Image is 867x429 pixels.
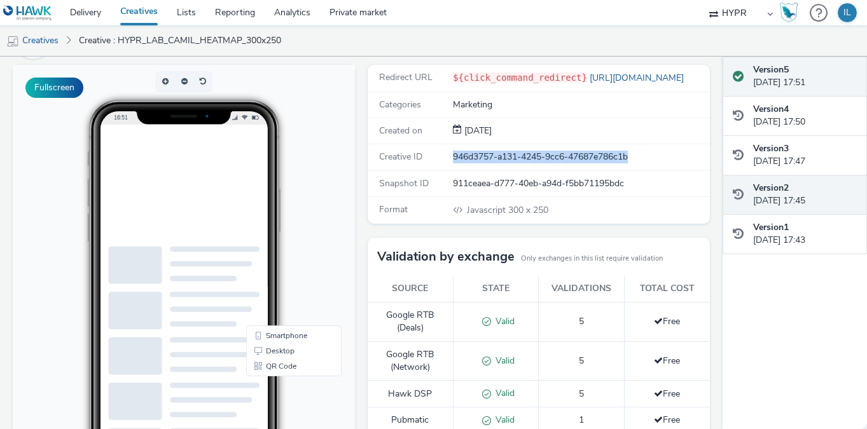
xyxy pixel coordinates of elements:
[654,388,680,400] span: Free
[467,204,508,216] span: Javascript
[579,388,584,400] span: 5
[377,247,515,266] h3: Validation by exchange
[462,125,492,137] div: Creation 04 August 2025, 17:43
[753,182,857,208] div: [DATE] 17:45
[539,276,624,302] th: Validations
[236,278,326,294] li: Desktop
[521,254,663,264] small: Only exchanges in this list require validation
[466,204,548,216] span: 300 x 250
[491,414,515,426] span: Valid
[73,25,288,56] a: Creative : HYPR_LAB_CAMIL_HEATMAP_300x250
[453,151,709,163] div: 946d3757-a131-4245-9cc6-47687e786c1b
[453,99,709,111] div: Marketing
[379,99,421,111] span: Categories
[101,49,115,56] span: 16:51
[3,5,52,21] img: undefined Logo
[462,125,492,137] span: [DATE]
[236,263,326,278] li: Smartphone
[753,103,789,115] strong: Version 4
[753,64,857,90] div: [DATE] 17:51
[753,182,789,194] strong: Version 2
[654,355,680,367] span: Free
[368,302,453,341] td: Google RTB (Deals)
[579,315,584,327] span: 5
[253,297,284,305] span: QR Code
[779,3,798,23] img: Hawk Academy
[453,276,538,302] th: State
[379,71,433,83] span: Redirect URL
[753,64,789,76] strong: Version 5
[753,221,789,233] strong: Version 1
[587,72,689,84] a: [URL][DOMAIN_NAME]
[379,177,429,189] span: Snapshot ID
[654,414,680,426] span: Free
[25,78,83,98] button: Fullscreen
[491,315,515,327] span: Valid
[753,142,789,154] strong: Version 3
[368,341,453,381] td: Google RTB (Network)
[654,315,680,327] span: Free
[779,3,803,23] a: Hawk Academy
[379,151,422,163] span: Creative ID
[491,387,515,399] span: Valid
[453,177,709,190] div: 911ceaea-d777-40eb-a94d-f5bb71195bdc
[236,294,326,309] li: QR Code
[843,3,851,22] div: IL
[579,355,584,367] span: 5
[753,103,857,129] div: [DATE] 17:50
[491,355,515,367] span: Valid
[453,72,587,83] code: ${click_command_redirect}
[624,276,710,302] th: Total cost
[379,125,422,137] span: Created on
[579,414,584,426] span: 1
[379,203,408,215] span: Format
[6,35,19,48] img: mobile
[753,221,857,247] div: [DATE] 17:43
[753,142,857,168] div: [DATE] 17:47
[368,276,453,302] th: Source
[368,381,453,407] td: Hawk DSP
[253,282,282,290] span: Desktop
[253,267,295,275] span: Smartphone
